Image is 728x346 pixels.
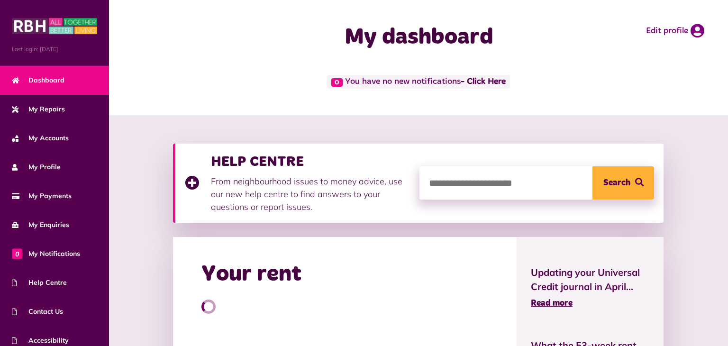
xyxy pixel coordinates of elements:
[592,166,654,200] button: Search
[12,191,72,201] span: My Payments
[331,78,343,87] span: 0
[201,261,301,288] h2: Your rent
[12,336,69,346] span: Accessibility
[12,248,22,259] span: 0
[531,299,573,308] span: Read more
[12,278,67,288] span: Help Centre
[12,104,65,114] span: My Repairs
[12,45,97,54] span: Last login: [DATE]
[12,133,69,143] span: My Accounts
[531,265,649,294] span: Updating your Universal Credit journal in April...
[603,166,630,200] span: Search
[12,75,64,85] span: Dashboard
[273,24,564,51] h1: My dashboard
[327,75,510,89] span: You have no new notifications
[461,78,506,86] a: - Click Here
[12,249,80,259] span: My Notifications
[12,220,69,230] span: My Enquiries
[211,153,410,170] h3: HELP CENTRE
[12,17,97,36] img: MyRBH
[12,307,63,317] span: Contact Us
[646,24,704,38] a: Edit profile
[531,265,649,310] a: Updating your Universal Credit journal in April... Read more
[211,175,410,213] p: From neighbourhood issues to money advice, use our new help centre to find answers to your questi...
[12,162,61,172] span: My Profile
